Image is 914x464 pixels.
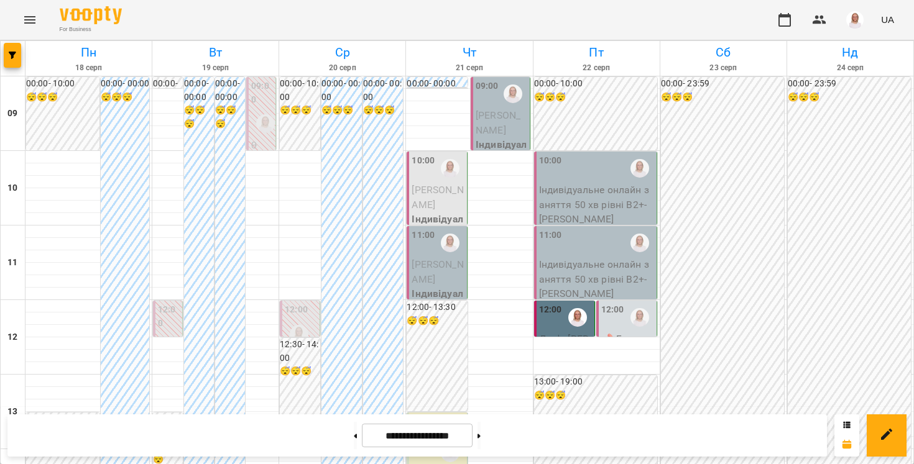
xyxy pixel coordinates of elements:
h6: 23 серп [662,62,785,74]
img: Анастасія [441,159,459,178]
h6: 😴😴😴 [26,91,99,104]
button: UA [876,8,899,31]
img: Анастасія [630,159,649,178]
label: 12:00 [285,303,308,317]
button: Menu [15,5,45,35]
h6: 12:30 - 14:00 [280,338,320,365]
h6: Ср [281,43,404,62]
img: Анастасія [256,114,275,133]
label: 10:00 [412,154,435,168]
h6: 😴😴😴 [215,104,245,130]
h6: 😴😴😴 [101,91,149,104]
label: 11:00 [539,229,562,242]
h6: Нд [789,43,912,62]
h6: 12:00 - 13:30 [407,301,468,314]
h6: 19 серп [154,62,277,74]
h6: 00:00 - 00:00 [101,77,149,91]
h6: 😴😴😴 [184,104,214,130]
label: 10:00 [539,154,562,168]
h6: 😴😴😴 [661,91,784,104]
h6: Пт [535,43,658,62]
h6: 00:00 - 09:00 [153,77,183,104]
img: Анастасія [441,234,459,252]
label: 12:00 [539,303,562,317]
p: Індивідуальне онлайн заняття 50 хв рівні В2+ - [PERSON_NAME] [539,183,654,227]
h6: 00:00 - 10:00 [534,77,657,91]
h6: 00:00 - 09:00 [407,88,468,102]
span: [PERSON_NAME] [476,109,520,136]
img: Анастасія [504,84,522,103]
span: UA [881,13,894,26]
h6: 😴😴😴 [407,314,468,328]
p: Індивідуальне онлайн заняття 50 хв рівні А1-В1- SENIOR TEACHER [412,286,464,389]
h6: 18 серп [27,62,150,74]
label: 09:00 [251,80,273,106]
h6: 11 [7,256,17,270]
span: [PERSON_NAME] [412,184,463,211]
label: 09:00 [476,80,499,93]
h6: 00:00 - 00:00 [321,77,362,104]
h6: 21 серп [408,62,530,74]
label: 12:00 [601,303,624,317]
h6: 13 [7,405,17,419]
h6: 00:00 - 00:00 [407,77,468,91]
h6: 00:00 - 00:00 [215,77,245,104]
h6: 😴😴😴 [321,104,362,117]
label: 12:00 [158,303,180,330]
img: Анастасія [568,308,587,327]
h6: 00:00 - 23:59 [661,77,784,91]
h6: 00:00 - 23:59 [788,77,911,91]
p: 📌 Безкоштовна консультація з визначення рівня - Консультація | French.etc 💛 [601,332,654,449]
img: 7b3448e7bfbed3bd7cdba0ed84700e25.png [846,11,864,29]
h6: 00:00 - 00:00 [184,77,214,104]
h6: Пн [27,43,150,62]
span: Дар'я [PERSON_NAME] [539,333,589,374]
h6: 😴😴😴 [788,91,911,104]
p: 0 [251,138,273,153]
span: For Business [60,25,122,34]
h6: 12 [7,330,17,344]
img: Анастасія [630,308,649,327]
h6: 20 серп [281,62,404,74]
h6: 22 серп [535,62,658,74]
h6: 😴😴😴 [363,104,404,117]
h6: Вт [154,43,277,62]
p: Індивідуальне онлайн заняття 50 хв рівні В2+ - [PERSON_NAME] [539,257,654,301]
h6: 00:00 - 00:00 [363,77,404,104]
h6: 10 [7,181,17,195]
img: Анастасія [630,234,649,252]
h6: 00:00 - 10:00 [280,77,320,104]
h6: 24 серп [789,62,912,74]
h6: 😴😴😴 [534,91,657,104]
span: [PERSON_NAME] [412,258,463,285]
h6: 00:00 - 10:00 [26,77,99,91]
h6: 13:00 - 19:00 [534,375,657,389]
h6: 09 [7,107,17,121]
h6: 😴😴😴 [280,365,320,378]
h6: Чт [408,43,530,62]
h6: 😴😴😴 [534,389,657,403]
h6: 😴😴😴 [280,104,320,117]
img: Voopty Logo [60,6,122,24]
p: Індивідуальне онлайн заняття 50 хв рівні А1-В1 [476,137,527,211]
h6: Сб [662,43,785,62]
img: Анастасія [290,325,308,343]
label: 11:00 [412,229,435,242]
p: Індивідуальне онлайн заняття 50 хв рівні А1-В1 [412,212,464,285]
